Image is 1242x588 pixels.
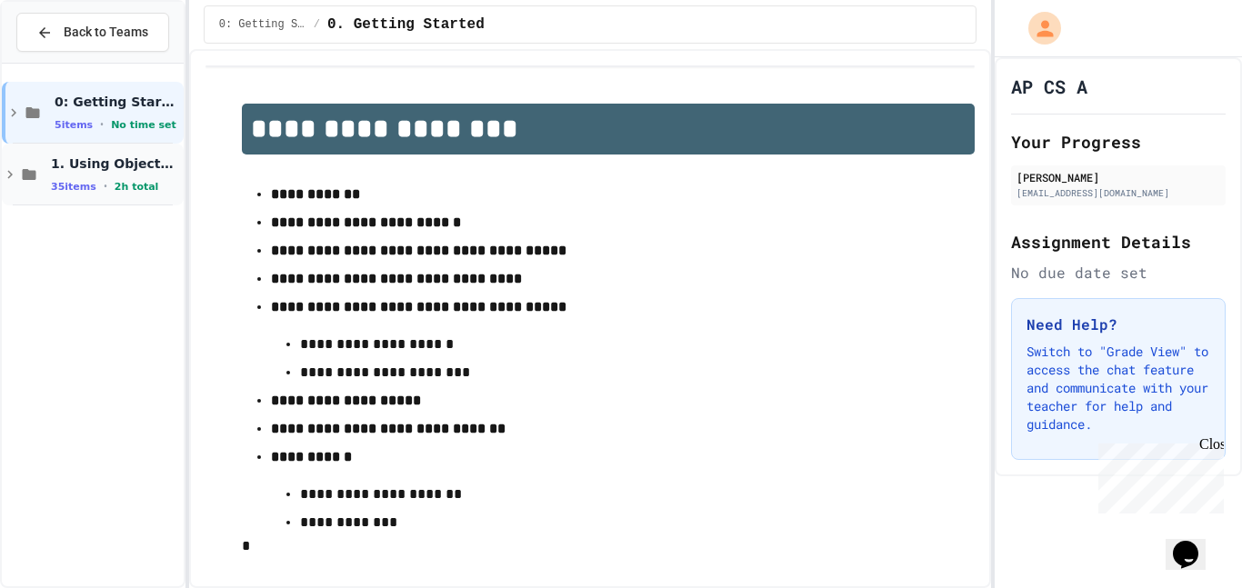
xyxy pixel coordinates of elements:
[1027,343,1210,434] p: Switch to "Grade View" to access the chat feature and communicate with your teacher for help and ...
[1011,129,1226,154] h2: Your Progress
[327,14,485,35] span: 0. Getting Started
[51,155,180,172] span: 1. Using Objects and Methods
[55,94,180,110] span: 0: Getting Started
[1011,229,1226,254] h2: Assignment Details
[7,7,125,115] div: Chat with us now!Close
[104,179,107,194] span: •
[1017,186,1220,200] div: [EMAIL_ADDRESS][DOMAIN_NAME]
[100,117,104,132] span: •
[51,181,96,193] span: 35 items
[1009,7,1066,49] div: My Account
[111,119,176,131] span: No time set
[1011,262,1226,284] div: No due date set
[314,17,320,32] span: /
[1017,169,1220,185] div: [PERSON_NAME]
[219,17,306,32] span: 0: Getting Started
[115,181,159,193] span: 2h total
[1027,314,1210,335] h3: Need Help?
[1091,436,1224,513] iframe: chat widget
[16,13,169,52] button: Back to Teams
[1166,515,1224,570] iframe: chat widget
[55,119,93,131] span: 5 items
[1011,74,1087,99] h1: AP CS A
[64,23,148,42] span: Back to Teams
